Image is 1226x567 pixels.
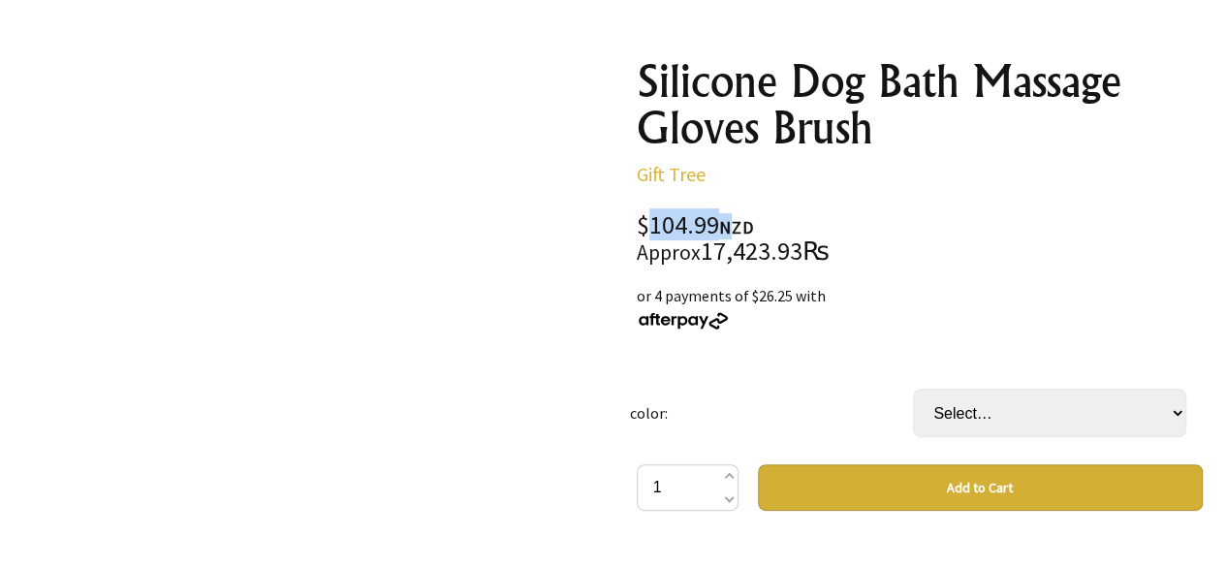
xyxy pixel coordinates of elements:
[637,162,706,186] a: Gift Tree
[637,213,1203,265] div: $104.99 17,423.93₨
[758,464,1203,511] button: Add to Cart
[637,312,730,330] img: Afterpay
[637,239,701,266] small: Approx
[630,362,913,464] td: color:
[719,216,754,238] span: NZD
[637,58,1203,151] h1: Silicone Dog Bath Massage Gloves Brush
[637,284,1203,331] div: or 4 payments of $26.25 with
